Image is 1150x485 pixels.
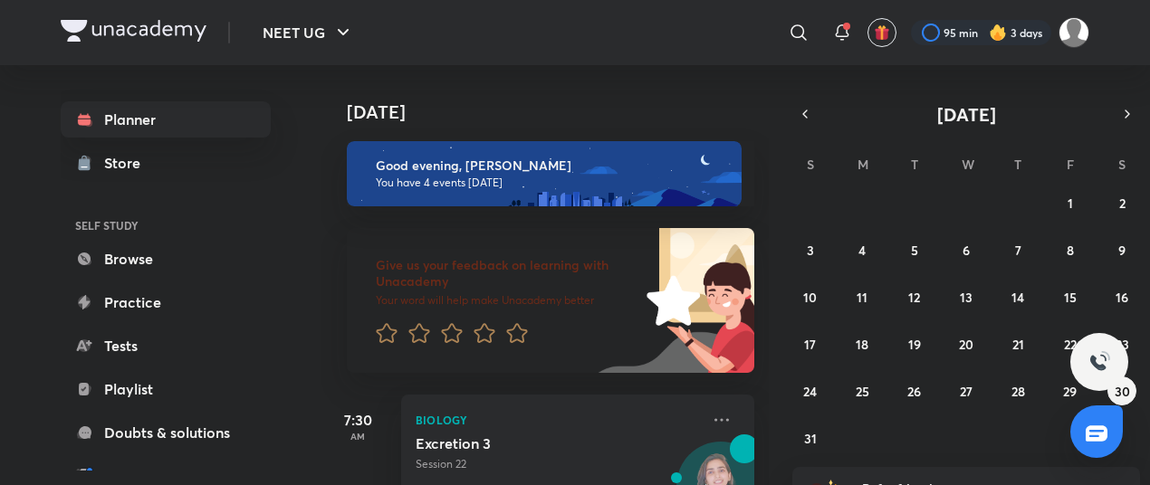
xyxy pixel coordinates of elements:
button: August 23, 2025 [1107,329,1136,358]
abbr: August 17, 2025 [804,336,816,353]
button: August 2, 2025 [1107,188,1136,217]
abbr: August 16, 2025 [1116,289,1128,306]
button: August 3, 2025 [796,235,825,264]
button: August 7, 2025 [1003,235,1032,264]
p: You have 4 events [DATE] [376,176,725,190]
img: evening [347,141,742,206]
abbr: August 23, 2025 [1116,336,1129,353]
h6: Good evening, [PERSON_NAME] [376,157,725,174]
abbr: August 30, 2025 [1115,383,1130,400]
a: Practice [61,284,271,320]
abbr: August 19, 2025 [908,336,921,353]
abbr: August 26, 2025 [907,383,921,400]
abbr: August 11, 2025 [857,289,867,306]
abbr: Thursday [1014,156,1021,173]
abbr: Tuesday [911,156,918,173]
abbr: August 9, 2025 [1118,242,1126,259]
button: August 11, 2025 [848,282,877,311]
p: Biology [416,409,700,431]
abbr: August 24, 2025 [803,383,817,400]
abbr: August 15, 2025 [1064,289,1077,306]
button: August 10, 2025 [796,282,825,311]
abbr: Sunday [807,156,814,173]
abbr: August 4, 2025 [858,242,866,259]
abbr: August 29, 2025 [1063,383,1077,400]
img: feedback_image [585,228,754,373]
h6: Give us your feedback on learning with Unacademy [376,257,640,290]
abbr: August 20, 2025 [959,336,973,353]
button: August 15, 2025 [1056,282,1085,311]
button: August 22, 2025 [1056,329,1085,358]
p: Session 22 [416,456,700,472]
abbr: August 6, 2025 [963,242,970,259]
abbr: Monday [858,156,868,173]
a: Store [61,145,271,181]
abbr: August 1, 2025 [1068,195,1073,212]
abbr: Wednesday [962,156,974,173]
abbr: August 18, 2025 [856,336,868,353]
abbr: August 12, 2025 [908,289,920,306]
button: August 28, 2025 [1003,376,1032,405]
button: August 26, 2025 [900,376,929,405]
abbr: August 8, 2025 [1067,242,1074,259]
abbr: August 13, 2025 [960,289,973,306]
img: Company Logo [61,20,206,42]
a: Playlist [61,371,271,407]
abbr: August 10, 2025 [803,289,817,306]
abbr: August 31, 2025 [804,430,817,447]
button: August 8, 2025 [1056,235,1085,264]
button: August 9, 2025 [1107,235,1136,264]
abbr: August 14, 2025 [1011,289,1024,306]
button: August 20, 2025 [952,329,981,358]
p: Your word will help make Unacademy better [376,293,640,308]
a: Planner [61,101,271,138]
button: avatar [867,18,896,47]
button: August 21, 2025 [1003,329,1032,358]
a: Browse [61,241,271,277]
img: ttu [1088,351,1110,373]
abbr: August 22, 2025 [1064,336,1077,353]
button: August 6, 2025 [952,235,981,264]
button: August 24, 2025 [796,376,825,405]
h4: [DATE] [347,101,772,123]
button: August 13, 2025 [952,282,981,311]
abbr: Saturday [1118,156,1126,173]
abbr: August 25, 2025 [856,383,869,400]
h5: 7:30 [321,409,394,431]
h6: SELF STUDY [61,210,271,241]
button: NEET UG [252,14,365,51]
h5: Excretion 3 [416,434,641,452]
button: August 18, 2025 [848,329,877,358]
img: avatar [874,24,890,41]
button: August 14, 2025 [1003,282,1032,311]
button: August 29, 2025 [1056,376,1085,405]
img: streak [989,24,1007,42]
abbr: August 7, 2025 [1015,242,1021,259]
abbr: August 5, 2025 [911,242,918,259]
button: August 19, 2025 [900,329,929,358]
abbr: August 27, 2025 [960,383,973,400]
button: August 17, 2025 [796,329,825,358]
button: August 30, 2025 [1107,376,1136,405]
abbr: August 21, 2025 [1012,336,1024,353]
button: August 31, 2025 [796,423,825,452]
abbr: August 28, 2025 [1011,383,1025,400]
button: August 4, 2025 [848,235,877,264]
button: August 16, 2025 [1107,282,1136,311]
abbr: August 2, 2025 [1119,195,1126,212]
button: [DATE] [818,101,1115,127]
button: August 27, 2025 [952,376,981,405]
a: Doubts & solutions [61,414,271,451]
abbr: August 3, 2025 [807,242,814,259]
button: August 12, 2025 [900,282,929,311]
button: August 25, 2025 [848,376,877,405]
div: Store [104,152,151,174]
p: AM [321,431,394,442]
img: Shristi Raj [1059,17,1089,48]
a: Tests [61,328,271,364]
button: August 1, 2025 [1056,188,1085,217]
abbr: Friday [1067,156,1074,173]
a: Company Logo [61,20,206,46]
span: [DATE] [937,102,996,127]
button: August 5, 2025 [900,235,929,264]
